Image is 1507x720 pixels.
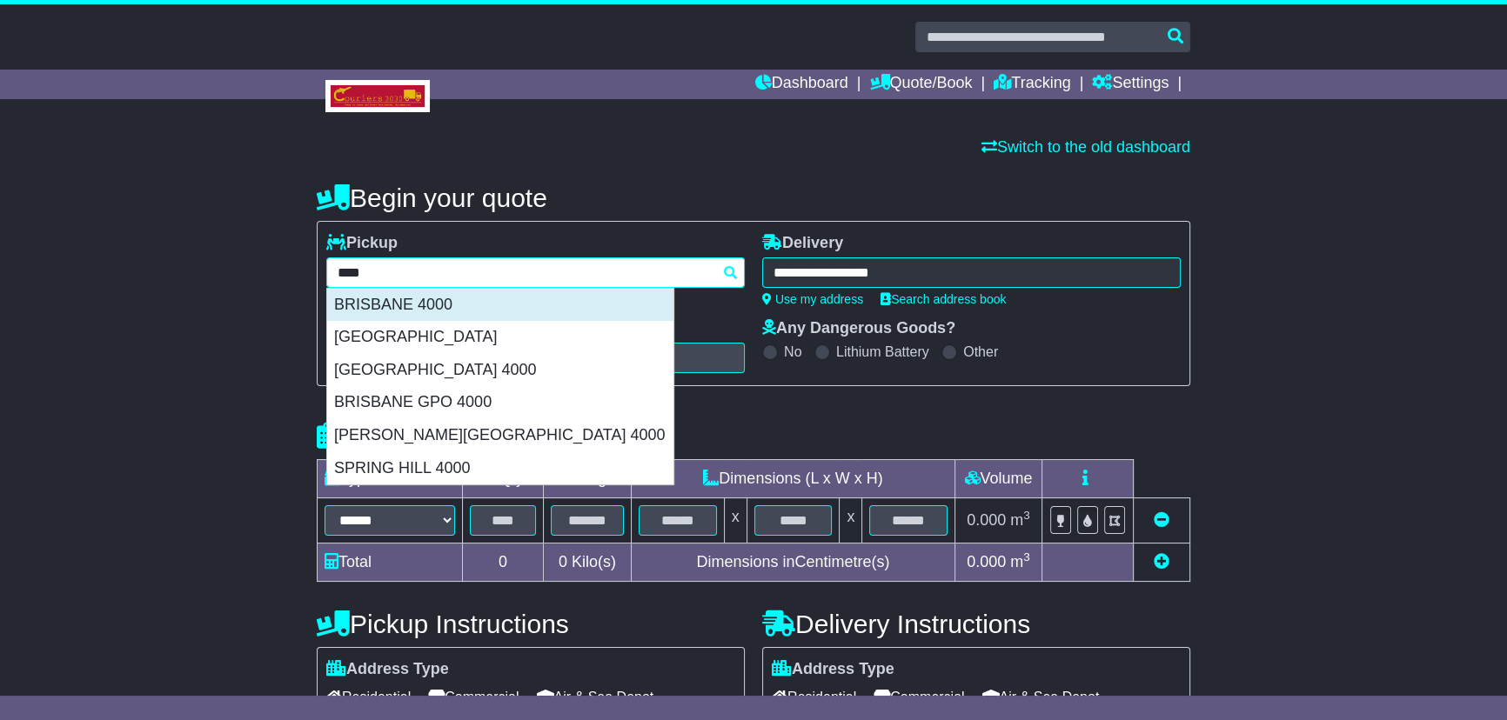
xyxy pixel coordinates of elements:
[326,257,745,288] typeahead: Please provide city
[755,70,848,99] a: Dashboard
[631,460,954,498] td: Dimensions (L x W x H)
[836,343,929,360] label: Lithium Battery
[963,343,998,360] label: Other
[317,610,745,638] h4: Pickup Instructions
[881,292,1006,306] a: Search address book
[327,419,673,452] div: [PERSON_NAME][GEOGRAPHIC_DATA] 4000
[840,498,862,543] td: x
[954,460,1042,498] td: Volume
[559,553,567,570] span: 0
[1092,70,1169,99] a: Settings
[317,183,1190,212] h4: Begin your quote
[982,683,1100,710] span: Air & Sea Depot
[1154,553,1169,570] a: Add new item
[869,70,972,99] a: Quote/Book
[762,610,1190,638] h4: Delivery Instructions
[326,234,398,253] label: Pickup
[327,452,673,485] div: SPRING HILL 4000
[772,660,894,679] label: Address Type
[981,138,1190,156] a: Switch to the old dashboard
[762,234,843,253] label: Delivery
[1023,509,1030,522] sup: 3
[544,543,632,582] td: Kilo(s)
[327,386,673,419] div: BRISBANE GPO 4000
[1023,550,1030,563] sup: 3
[463,543,544,582] td: 0
[1010,511,1030,529] span: m
[428,683,519,710] span: Commercial
[326,683,411,710] span: Residential
[724,498,747,543] td: x
[318,460,463,498] td: Type
[327,289,673,322] div: BRISBANE 4000
[784,343,801,360] label: No
[874,683,964,710] span: Commercial
[317,422,535,450] h4: Package details |
[967,511,1006,529] span: 0.000
[772,683,856,710] span: Residential
[326,660,449,679] label: Address Type
[967,553,1006,570] span: 0.000
[1154,511,1169,529] a: Remove this item
[994,70,1070,99] a: Tracking
[537,683,654,710] span: Air & Sea Depot
[318,543,463,582] td: Total
[1010,553,1030,570] span: m
[327,321,673,354] div: [GEOGRAPHIC_DATA]
[631,543,954,582] td: Dimensions in Centimetre(s)
[327,354,673,387] div: [GEOGRAPHIC_DATA] 4000
[762,292,863,306] a: Use my address
[762,319,955,338] label: Any Dangerous Goods?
